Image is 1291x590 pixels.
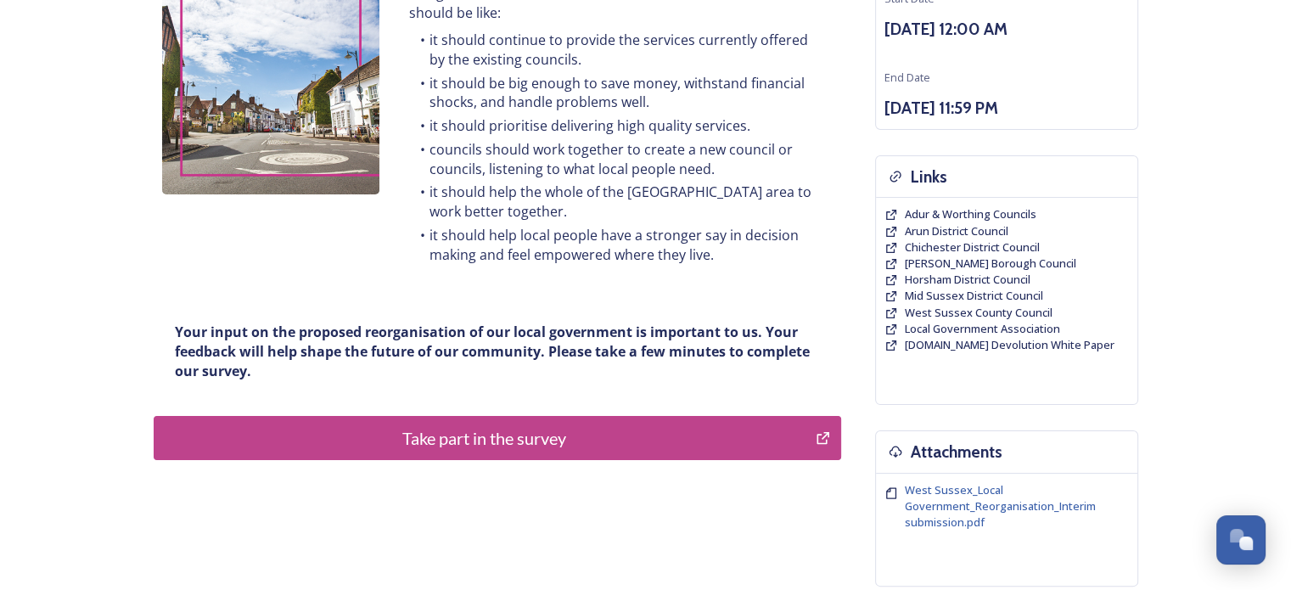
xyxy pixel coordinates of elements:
span: Local Government Association [905,321,1060,336]
span: West Sussex County Council [905,305,1052,320]
span: West Sussex_Local Government_Reorganisation_Interim submission.pdf [905,482,1096,530]
strong: Your input on the proposed reorganisation of our local government is important to us. Your feedba... [175,323,813,379]
li: it should prioritise delivering high quality services. [409,116,819,136]
span: Mid Sussex District Council [905,288,1043,303]
a: Chichester District Council [905,239,1040,256]
a: Local Government Association [905,321,1060,337]
a: Mid Sussex District Council [905,288,1043,304]
h3: Links [911,165,947,189]
button: Take part in the survey [154,416,841,460]
span: [PERSON_NAME] Borough Council [905,256,1076,271]
h3: [DATE] 12:00 AM [884,17,1129,42]
a: Arun District Council [905,223,1008,239]
li: it should continue to provide the services currently offered by the existing councils. [409,31,819,69]
li: it should help the whole of the [GEOGRAPHIC_DATA] area to work better together. [409,183,819,221]
li: it should be big enough to save money, withstand financial shocks, and handle problems well. [409,74,819,112]
a: West Sussex County Council [905,305,1052,321]
span: [DOMAIN_NAME] Devolution White Paper [905,337,1114,352]
li: councils should work together to create a new council or councils, listening to what local people... [409,140,819,178]
li: it should help local people have a stronger say in decision making and feel empowered where they ... [409,226,819,264]
a: Adur & Worthing Councils [905,206,1036,222]
button: Open Chat [1216,515,1266,565]
h3: Attachments [911,440,1002,464]
a: [PERSON_NAME] Borough Council [905,256,1076,272]
div: Take part in the survey [163,425,807,451]
a: [DOMAIN_NAME] Devolution White Paper [905,337,1114,353]
span: End Date [884,70,930,85]
h3: [DATE] 11:59 PM [884,96,1129,121]
a: Horsham District Council [905,272,1030,288]
span: Horsham District Council [905,272,1030,287]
